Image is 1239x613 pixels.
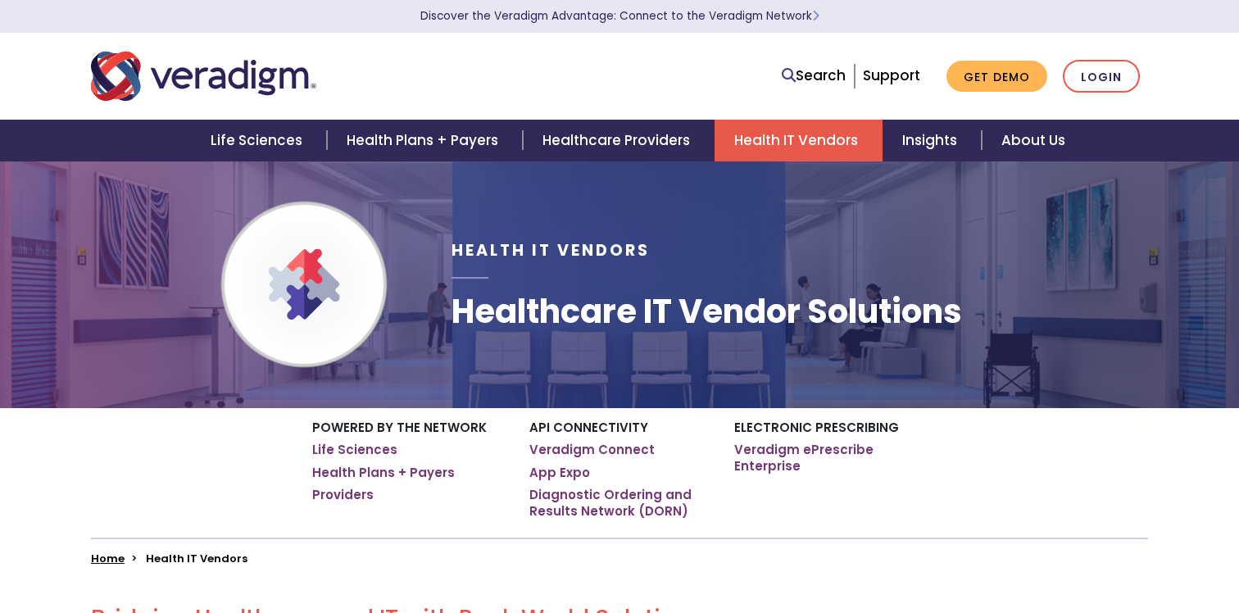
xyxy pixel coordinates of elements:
a: Home [91,551,125,566]
img: Veradigm logo [91,49,316,103]
a: Diagnostic Ordering and Results Network (DORN) [529,487,710,519]
span: Health IT Vendors [452,239,650,261]
a: Support [863,66,920,85]
a: Get Demo [946,61,1047,93]
a: Health Plans + Payers [312,465,455,481]
a: Life Sciences [312,442,397,458]
a: Life Sciences [191,120,327,161]
a: Login [1063,60,1140,93]
a: Veradigm Connect [529,442,655,458]
a: Providers [312,487,374,503]
a: About Us [982,120,1085,161]
a: Search [782,65,846,87]
span: Learn More [812,8,819,24]
a: Health IT Vendors [715,120,883,161]
a: App Expo [529,465,590,481]
a: Insights [883,120,982,161]
a: Health Plans + Payers [327,120,523,161]
h1: Healthcare IT Vendor Solutions [452,292,962,331]
a: Discover the Veradigm Advantage: Connect to the Veradigm NetworkLearn More [420,8,819,24]
a: Veradigm ePrescribe Enterprise [734,442,927,474]
a: Healthcare Providers [523,120,715,161]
